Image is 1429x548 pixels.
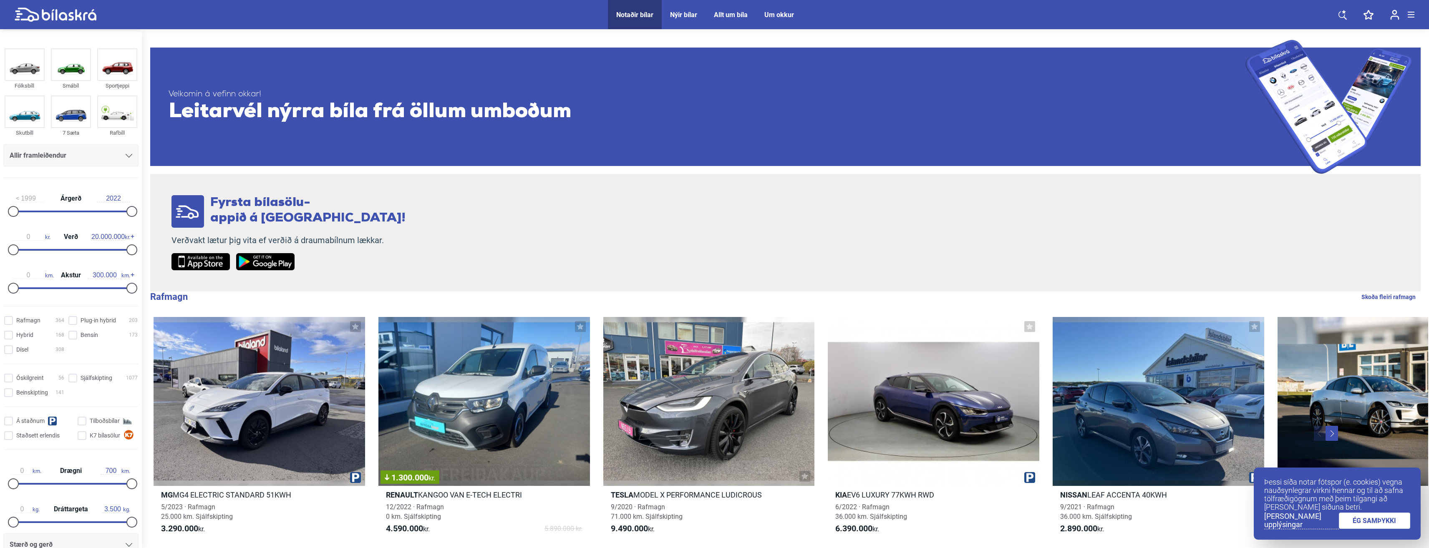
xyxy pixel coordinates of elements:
[16,374,44,382] span: Óskilgreint
[386,490,418,499] b: Renault
[544,524,582,534] span: 5.890.000 kr.
[52,506,90,513] span: Dráttargeta
[154,317,365,541] a: MgMG4 ELECTRIC STANDARD 51KWH5/2023 · Rafmagn25.000 km. Sjálfskipting3.290.000kr.
[16,316,40,325] span: Rafmagn
[59,272,83,279] span: Akstur
[835,524,879,534] span: kr.
[171,235,406,246] p: Verðvakt lætur þig vita ef verðið á draumabílnum lækkar.
[55,345,64,354] span: 308
[55,331,64,339] span: 168
[603,317,815,541] a: TeslaMODEL X PERFORMANCE LUDICROUS9/2020 · Rafmagn71.000 km. Sjálfskipting9.490.000kr.
[91,233,130,241] span: kr.
[616,11,653,19] a: Notaðir bílar
[62,234,80,240] span: Verð
[154,490,365,500] h2: MG4 ELECTRIC STANDARD 51KWH
[386,524,430,534] span: kr.
[90,431,120,440] span: K7 bílasölur
[835,523,872,533] b: 6.390.000
[88,271,130,279] span: km.
[1390,10,1399,20] img: user-login.svg
[16,345,28,354] span: Dísel
[1060,523,1097,533] b: 2.890.000
[58,374,64,382] span: 56
[611,523,648,533] b: 9.490.000
[378,317,590,541] a: 1.300.000kr.RenaultKANGOO VAN E-TECH ELECTRI12/2022 · Rafmagn0 km. Sjálfskipting4.590.000kr.5.890...
[81,316,116,325] span: Plug-in hybrid
[16,388,48,397] span: Beinskipting
[169,89,1245,100] span: Velkomin á vefinn okkar!
[16,331,33,339] span: Hybrid
[101,467,130,475] span: km.
[1339,513,1411,529] a: ÉG SAMÞYKKI
[12,233,50,241] span: kr.
[1314,426,1326,441] button: Previous
[835,490,847,499] b: Kia
[611,490,633,499] b: Tesla
[1326,426,1338,441] button: Next
[611,524,655,534] span: kr.
[161,524,205,534] span: kr.
[1264,478,1410,511] p: Þessi síða notar fótspor (e. cookies) vegna nauðsynlegrar virkni hennar og til að safna tölfræðig...
[1060,524,1104,534] span: kr.
[828,317,1039,541] a: KiaEV6 LUXURY 77KWH RWD6/2022 · Rafmagn36.000 km. Sjálfskipting6.390.000kr.
[102,505,130,513] span: kg.
[55,388,64,397] span: 141
[1361,292,1416,302] a: Skoða fleiri rafmagn
[129,331,138,339] span: 173
[378,490,590,500] h2: KANGOO VAN E-TECH ELECTRI
[764,11,794,19] a: Um okkur
[10,150,66,161] span: Allir framleiðendur
[126,374,138,382] span: 1077
[16,417,45,425] span: Á staðnum
[161,490,173,499] b: Mg
[161,523,198,533] b: 3.290.000
[97,81,137,90] div: Sportjeppi
[90,417,120,425] span: Tilboðsbílar
[129,316,138,325] span: 203
[835,503,907,520] span: 6/2022 · Rafmagn 36.000 km. Sjálfskipting
[58,468,84,474] span: Drægni
[150,40,1421,174] a: Velkomin á vefinn okkar!Leitarvél nýrra bíla frá öllum umboðum
[1053,490,1264,500] h2: LEAF ACCENTA 40KWH
[1053,317,1264,541] a: NissanLEAF ACCENTA 40KWH9/2021 · Rafmagn36.000 km. Sjálfskipting2.890.000kr.
[611,503,683,520] span: 9/2020 · Rafmagn 71.000 km. Sjálfskipting
[1264,512,1339,529] a: [PERSON_NAME] upplýsingar
[161,503,233,520] span: 5/2023 · Rafmagn 25.000 km. Sjálfskipting
[603,490,815,500] h2: MODEL X PERFORMANCE LUDICROUS
[81,374,112,382] span: Sjálfskipting
[12,467,41,475] span: km.
[58,195,83,202] span: Árgerð
[16,431,60,440] span: Staðsett erlendis
[210,196,406,225] span: Fyrsta bílasölu- appið á [GEOGRAPHIC_DATA]!
[97,128,137,138] div: Rafbíll
[51,128,91,138] div: 7 Sæta
[150,292,188,302] b: Rafmagn
[12,505,40,513] span: kg.
[386,523,423,533] b: 4.590.000
[386,503,444,520] span: 12/2022 · Rafmagn 0 km. Sjálfskipting
[1060,490,1087,499] b: Nissan
[81,331,98,339] span: Bensín
[12,271,54,279] span: km.
[5,128,45,138] div: Skutbíll
[1060,503,1132,520] span: 9/2021 · Rafmagn 36.000 km. Sjálfskipting
[385,473,435,482] span: 1.300.000
[714,11,748,19] a: Allt um bíla
[428,474,435,482] span: kr.
[828,490,1039,500] h2: EV6 LUXURY 77KWH RWD
[5,81,45,90] div: Fólksbíll
[51,81,91,90] div: Smábíl
[55,316,64,325] span: 364
[670,11,697,19] a: Nýir bílar
[169,100,1245,125] span: Leitarvél nýrra bíla frá öllum umboðum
